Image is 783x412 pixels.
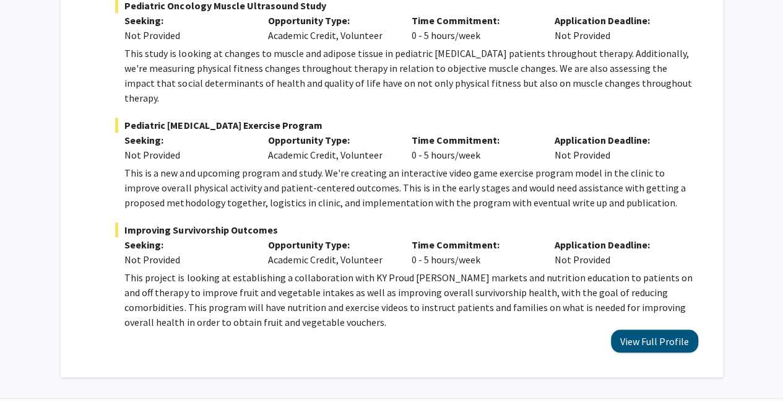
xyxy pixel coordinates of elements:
p: This project is looking at establishing a collaboration with KY Proud [PERSON_NAME] markets and n... [124,270,698,330]
p: Seeking: [124,13,249,28]
p: Application Deadline: [555,133,680,147]
p: Application Deadline: [555,13,680,28]
button: View Full Profile [611,330,698,353]
p: Opportunity Type: [268,13,393,28]
span: Improving Survivorship Outcomes [115,222,698,237]
div: Not Provided [124,28,249,43]
div: 0 - 5 hours/week [402,133,545,162]
p: This study is looking at changes to muscle and adipose tissue in pediatric [MEDICAL_DATA] patient... [124,46,698,105]
p: Opportunity Type: [268,133,393,147]
p: Opportunity Type: [268,237,393,252]
span: Pediatric [MEDICAL_DATA] Exercise Program [115,118,698,133]
div: Academic Credit, Volunteer [259,237,402,267]
p: Time Commitment: [411,13,536,28]
div: Not Provided [124,252,249,267]
div: Not Provided [545,13,689,43]
div: Academic Credit, Volunteer [259,133,402,162]
div: 0 - 5 hours/week [402,237,545,267]
p: Seeking: [124,237,249,252]
iframe: Chat [9,356,53,403]
div: 0 - 5 hours/week [402,13,545,43]
p: This is a new and upcoming program and study. We're creating an interactive video game exercise p... [124,165,698,210]
p: Seeking: [124,133,249,147]
div: Not Provided [545,133,689,162]
div: Not Provided [124,147,249,162]
p: Application Deadline: [555,237,680,252]
p: Time Commitment: [411,133,536,147]
p: Time Commitment: [411,237,536,252]
div: Not Provided [545,237,689,267]
div: Academic Credit, Volunteer [259,13,402,43]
